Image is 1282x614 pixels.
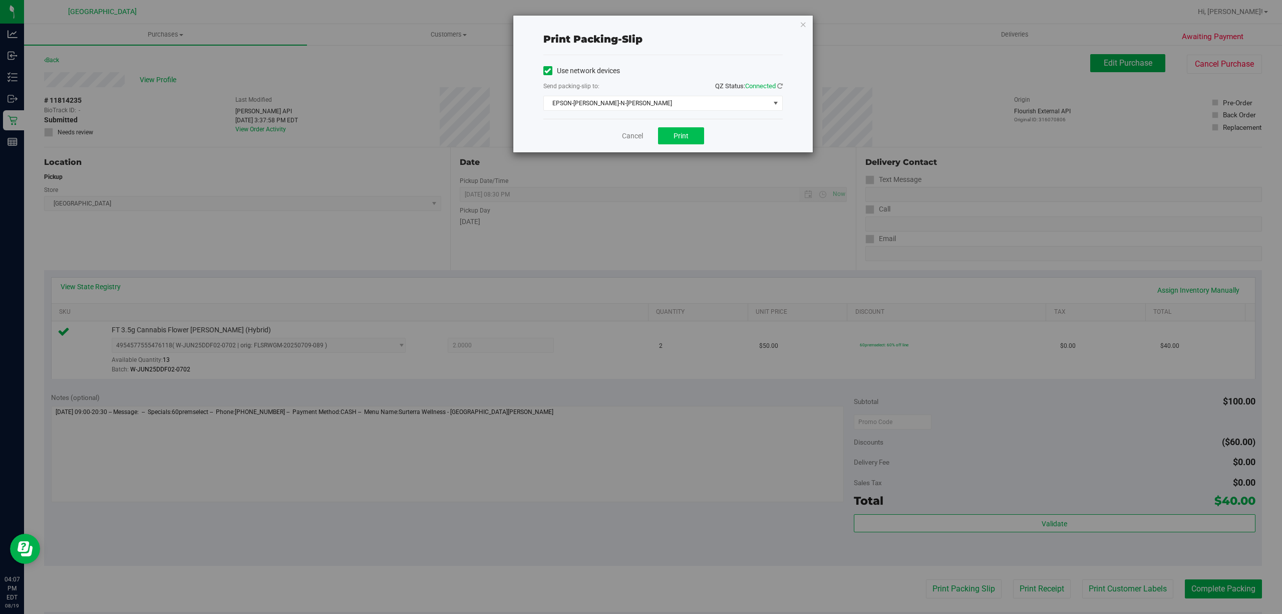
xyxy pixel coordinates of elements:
span: Print packing-slip [543,33,643,45]
span: Print [674,132,689,140]
span: QZ Status: [715,82,783,90]
iframe: Resource center [10,534,40,564]
button: Print [658,127,704,144]
a: Cancel [622,131,643,141]
label: Use network devices [543,66,620,76]
span: select [769,96,782,110]
span: EPSON-[PERSON_NAME]-N-[PERSON_NAME] [544,96,770,110]
span: Connected [745,82,776,90]
label: Send packing-slip to: [543,82,599,91]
